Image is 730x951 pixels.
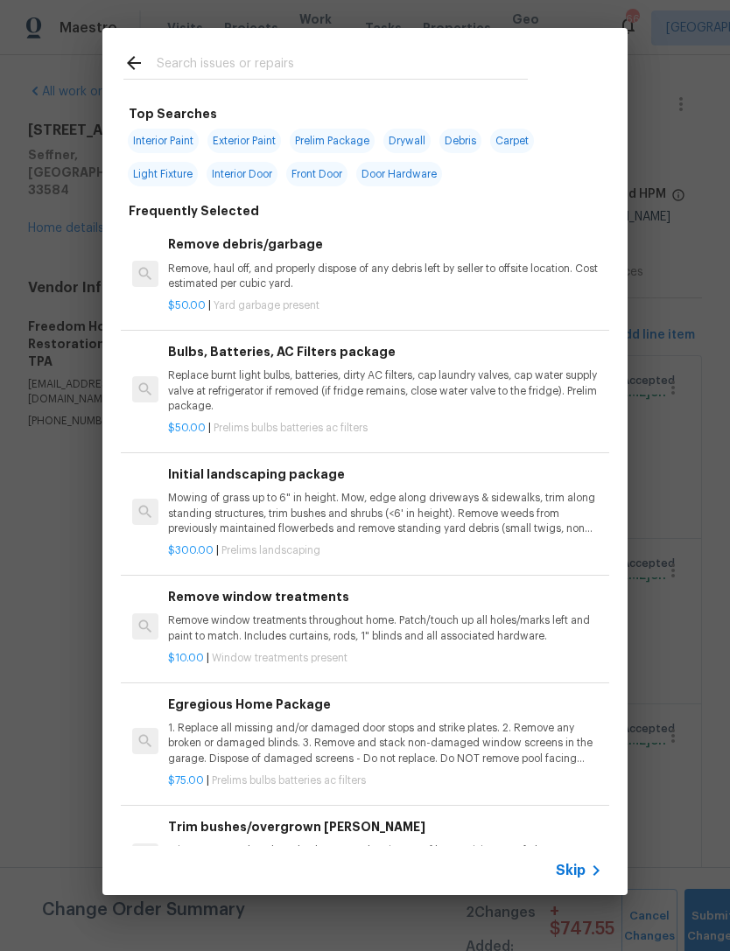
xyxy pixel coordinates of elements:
[157,52,528,79] input: Search issues or repairs
[168,773,602,788] p: |
[290,129,375,153] span: Prelim Package
[168,545,214,556] span: $300.00
[168,300,206,311] span: $50.00
[168,695,602,714] h6: Egregious Home Package
[168,491,602,535] p: Mowing of grass up to 6" in height. Mow, edge along driveways & sidewalks, trim along standing st...
[168,543,602,558] p: |
[383,129,431,153] span: Drywall
[207,162,277,186] span: Interior Door
[168,298,602,313] p: |
[356,162,442,186] span: Door Hardware
[221,545,320,556] span: Prelims landscaping
[128,162,198,186] span: Light Fixture
[168,651,602,666] p: |
[168,342,602,361] h6: Bulbs, Batteries, AC Filters package
[168,721,602,766] p: 1. Replace all missing and/or damaged door stops and strike plates. 2. Remove any broken or damag...
[490,129,534,153] span: Carpet
[168,843,602,873] p: Trim overgrown hegdes & bushes around perimeter of home giving 12" of clearance. Properly dispose...
[286,162,347,186] span: Front Door
[168,262,602,291] p: Remove, haul off, and properly dispose of any debris left by seller to offsite location. Cost est...
[207,129,281,153] span: Exterior Paint
[129,104,217,123] h6: Top Searches
[168,653,204,663] span: $10.00
[212,653,347,663] span: Window treatments present
[129,201,259,220] h6: Frequently Selected
[128,129,199,153] span: Interior Paint
[168,423,206,433] span: $50.00
[214,423,368,433] span: Prelims bulbs batteries ac filters
[556,862,586,879] span: Skip
[168,613,602,643] p: Remove window treatments throughout home. Patch/touch up all holes/marks left and paint to match....
[214,300,319,311] span: Yard garbage present
[439,129,481,153] span: Debris
[168,587,602,606] h6: Remove window treatments
[212,775,366,786] span: Prelims bulbs batteries ac filters
[168,775,204,786] span: $75.00
[168,421,602,436] p: |
[168,368,602,413] p: Replace burnt light bulbs, batteries, dirty AC filters, cap laundry valves, cap water supply valv...
[168,465,602,484] h6: Initial landscaping package
[168,817,602,836] h6: Trim bushes/overgrown [PERSON_NAME]
[168,234,602,254] h6: Remove debris/garbage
